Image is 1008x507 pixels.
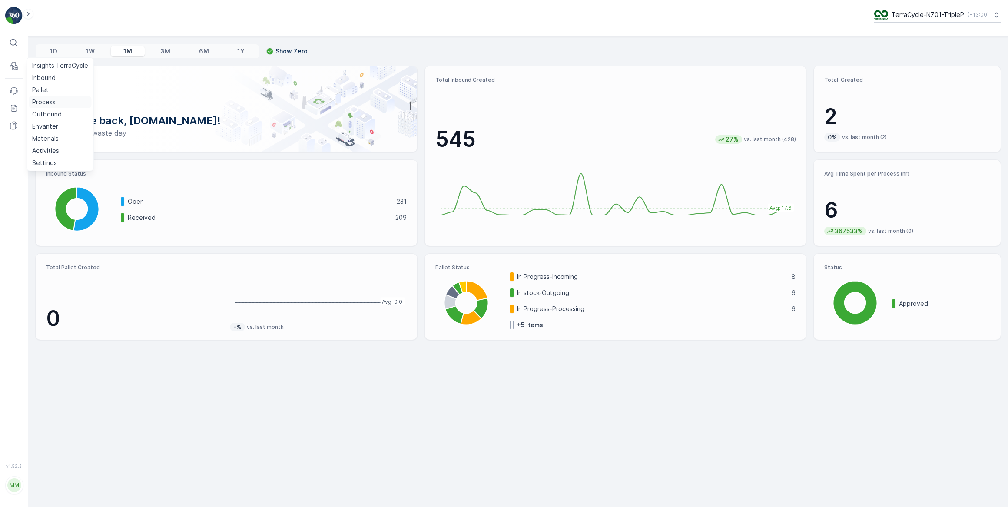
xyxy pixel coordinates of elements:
p: 1D [50,47,57,56]
button: TerraCycle-NZ01-TripleP(+13:00) [874,7,1001,23]
p: Total Inbound Created [435,76,796,83]
p: Total Pallet Created [46,264,223,271]
p: Pallet Status [435,264,796,271]
p: TerraCycle-NZ01-TripleP [892,10,964,19]
img: TC_7kpGtVS.png [874,10,888,20]
p: 1W [86,47,95,56]
span: v 1.52.3 [5,464,23,469]
p: Show Zero [275,47,308,56]
p: In stock-Outgoing [517,288,786,297]
p: Avg Time Spent per Process (hr) [824,170,990,177]
p: 231 [397,197,407,206]
p: Approved [899,299,990,308]
p: + 5 items [517,321,543,329]
p: vs. last month (428) [744,136,796,143]
p: 6M [199,47,209,56]
p: Received [128,213,390,222]
p: Open [128,197,391,206]
p: vs. last month (2) [842,134,887,141]
p: In Progress-Processing [517,305,786,313]
p: vs. last month [247,324,284,331]
p: 3M [160,47,170,56]
p: Status [824,264,990,271]
p: vs. last month (0) [868,228,913,235]
p: 27% [725,135,739,144]
p: Inbound Status [46,170,407,177]
p: Total Created [824,76,990,83]
p: 545 [435,126,476,152]
img: logo [5,7,23,24]
p: 6 [792,288,796,297]
p: -% [232,323,242,331]
p: 367533% [834,227,864,235]
p: 0 [46,305,223,331]
p: ( +13:00 ) [968,11,989,18]
p: Welcome back, [DOMAIN_NAME]! [50,114,403,128]
p: 1M [123,47,132,56]
p: Have a zero-waste day [50,128,403,138]
p: 6 [792,305,796,313]
p: In Progress-Incoming [517,272,786,281]
p: 6 [824,197,990,223]
p: 8 [792,272,796,281]
div: MM [7,478,21,492]
p: 1Y [237,47,245,56]
button: MM [5,471,23,500]
p: 2 [824,103,990,129]
p: 209 [395,213,407,222]
p: 0% [827,133,838,142]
